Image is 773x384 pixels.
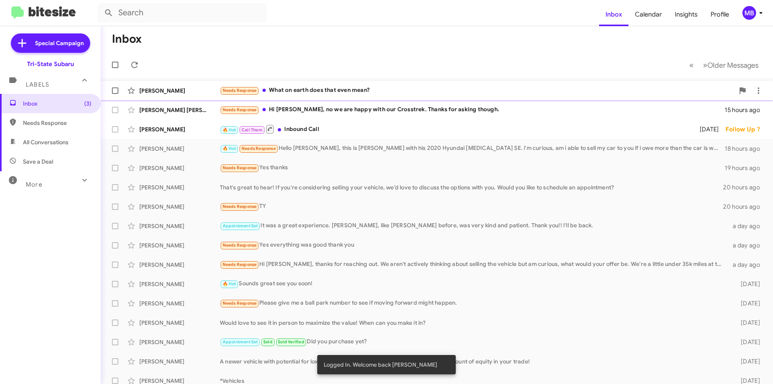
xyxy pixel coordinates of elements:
[628,3,668,26] a: Calendar
[728,222,767,230] div: a day ago
[223,281,236,286] span: 🔥 Hot
[11,33,90,53] a: Special Campaign
[139,106,220,114] div: [PERSON_NAME] [PERSON_NAME]
[723,183,767,191] div: 20 hours ago
[139,164,220,172] div: [PERSON_NAME]
[220,279,728,289] div: Sounds great see you soon!
[685,57,763,73] nav: Page navigation example
[725,106,767,114] div: 15 hours ago
[223,107,257,112] span: Needs Response
[707,61,759,70] span: Older Messages
[223,127,236,133] span: 🔥 Hot
[223,339,258,345] span: Appointment Set
[139,261,220,269] div: [PERSON_NAME]
[220,163,725,172] div: Yes thanks
[220,86,734,95] div: What on earth does that even mean?
[242,127,262,133] span: Call Them
[23,158,53,166] span: Save a Deal
[728,338,767,346] div: [DATE]
[26,81,49,88] span: Labels
[599,3,628,26] a: Inbox
[728,241,767,249] div: a day ago
[220,260,728,269] div: Hi [PERSON_NAME], thanks for reaching out. We aren't actively thinking about selling the vehicle ...
[97,3,267,23] input: Search
[139,280,220,288] div: [PERSON_NAME]
[220,337,728,347] div: Did you purchase yet?
[139,222,220,230] div: [PERSON_NAME]
[139,183,220,191] div: [PERSON_NAME]
[139,338,220,346] div: [PERSON_NAME]
[725,125,767,133] div: Follow Up ?
[23,119,91,127] span: Needs Response
[23,138,68,146] span: All Conversations
[725,164,767,172] div: 19 hours ago
[728,357,767,365] div: [DATE]
[698,57,763,73] button: Next
[220,144,725,153] div: Hello [PERSON_NAME], this is [PERSON_NAME] with his 2020 Hyundai [MEDICAL_DATA] SE. i'm curious, ...
[220,202,723,211] div: TY
[689,60,694,70] span: «
[742,6,756,20] div: MB
[220,124,689,134] div: Inbound Call
[220,299,728,308] div: Please give me a ball park number to see if moving forward might happen.
[27,60,74,68] div: Tri-State Subaru
[23,100,91,108] span: Inbox
[704,3,736,26] a: Profile
[139,241,220,249] div: [PERSON_NAME]
[139,145,220,153] div: [PERSON_NAME]
[728,319,767,327] div: [DATE]
[220,241,728,250] div: Yes everything was good thank you
[220,183,723,191] div: That's great to hear! If you're considering selling your vehicle, we’d love to discuss the option...
[263,339,273,345] span: Sold
[242,146,276,151] span: Needs Response
[728,261,767,269] div: a day ago
[668,3,704,26] a: Insights
[223,204,257,209] span: Needs Response
[324,361,437,369] span: Logged In. Welcome back [PERSON_NAME]
[220,105,725,114] div: Hi [PERSON_NAME], no we are happy with our Crosstrek. Thanks for asking though.
[223,243,257,248] span: Needs Response
[220,357,728,365] div: A newer vehicle with potential for lowering your car payment and also have a decent amount of equ...
[26,181,42,188] span: More
[220,221,728,230] div: It was a great experience. [PERSON_NAME], like [PERSON_NAME] before, was very kind and patient. T...
[223,301,257,306] span: Needs Response
[684,57,699,73] button: Previous
[139,319,220,327] div: [PERSON_NAME]
[723,203,767,211] div: 20 hours ago
[35,39,84,47] span: Special Campaign
[139,125,220,133] div: [PERSON_NAME]
[220,319,728,327] div: Would love to see it in person to maximize the value! When can you make it in?
[728,280,767,288] div: [DATE]
[736,6,764,20] button: MB
[223,146,236,151] span: 🔥 Hot
[728,299,767,307] div: [DATE]
[223,262,257,267] span: Needs Response
[139,87,220,95] div: [PERSON_NAME]
[223,88,257,93] span: Needs Response
[84,100,91,108] span: (3)
[223,223,258,228] span: Appointment Set
[703,60,707,70] span: »
[139,203,220,211] div: [PERSON_NAME]
[139,299,220,307] div: [PERSON_NAME]
[112,33,142,46] h1: Inbox
[725,145,767,153] div: 18 hours ago
[689,125,725,133] div: [DATE]
[139,357,220,365] div: [PERSON_NAME]
[223,165,257,170] span: Needs Response
[278,339,304,345] span: Sold Verified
